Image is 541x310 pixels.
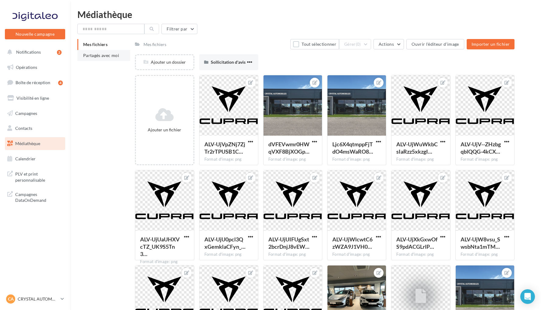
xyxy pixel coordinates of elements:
[461,252,509,257] div: Format d'image: png
[339,39,371,49] button: Gérer(0)
[520,289,535,304] div: Open Intercom Messenger
[83,42,108,47] span: Mes fichiers
[356,42,361,47] span: (0)
[332,157,381,162] div: Format d'image: png
[4,188,66,206] a: Campagnes DataOnDemand
[77,10,534,19] div: Médiathèque
[15,170,63,183] span: PLV et print personnalisable
[268,252,317,257] div: Format d'image: png
[332,236,373,250] span: ALV-UjWlcwtC6zWZA9J1VH0eRlIRdft7uH9MRUlwve8azNOJyFSt3o5N
[15,190,63,203] span: Campagnes DataOnDemand
[58,80,63,85] div: 4
[268,141,309,155] span: dVFEVwmr0HWqVXF8BjXOGpvWMRGTX7Zvlhy2tRVsA2HCDAktogk7K6_mbj942ItdNso7Usd2dXrnq2wLcw=s0
[467,39,515,49] button: Importer un fichier
[373,39,404,49] button: Actions
[15,156,36,161] span: Calendrier
[204,236,246,250] span: ALV-UjU0pcl3QxGemklaCFyn_OVSGXnRD-gm-dituBsuMaBAwffskRcN
[396,141,438,155] span: ALV-UjWuWkbCsIaRzz5xkzgIgihzqZwVW5SXDYAm9Or-YHSD1WArbVXL
[4,61,66,74] a: Opérations
[204,252,253,257] div: Format d'image: png
[396,236,437,250] span: ALV-UjXkGxwOfS9pdACGLrlPgeeIAQuTsbKHMcpBU1BjO-ExF1_SNGs3
[18,296,58,302] p: CRYSTAL AUTOMOBILES
[140,259,189,265] div: Format d'image: png
[396,157,445,162] div: Format d'image: png
[4,122,66,135] a: Contacts
[211,59,246,65] span: Sollicitation d'avis
[332,252,381,257] div: Format d'image: png
[204,141,245,155] span: ALV-UjVpZNj7ZjTr2rTPUSB1C0IE-omoBCYz2rXt5JPVKXLF02Bw8rHN
[472,41,510,47] span: Importer un fichier
[4,152,66,165] a: Calendrier
[4,92,66,105] a: Visibilité en ligne
[290,39,339,49] button: Tout sélectionner
[4,76,66,89] a: Boîte de réception4
[4,167,66,185] a: PLV et print personnalisable
[5,293,65,305] a: CA CRYSTAL AUTOMOBILES
[138,127,191,133] div: Ajouter un fichier
[161,24,197,34] button: Filtrer par
[136,59,193,65] div: Ajouter un dossier
[16,95,49,101] span: Visibilité en ligne
[16,49,41,55] span: Notifications
[8,296,14,302] span: CA
[379,41,394,47] span: Actions
[4,46,64,59] button: Notifications 2
[16,80,50,85] span: Boîte de réception
[83,53,119,58] span: Partagés avec moi
[143,41,166,48] div: Mes fichiers
[15,126,32,131] span: Contacts
[57,50,62,55] div: 2
[332,141,373,155] span: Ljc6X4qtmppFjTdO4msWaRO8lZR9rQwHjp0jATd2oYDPa7-W3dgkoPSTQKcCPwjhblPKrC1g4zdEeS69iQ=s0
[406,39,464,49] button: Ouvrir l'éditeur d'image
[140,236,180,257] span: ALV-UjUaUHXVcTZ_UK9S5Tn3UsOManxK2wWgszHiSRJCYz5-JCpzJRKp
[16,65,37,70] span: Opérations
[204,157,253,162] div: Format d'image: png
[461,157,509,162] div: Format d'image: png
[4,137,66,150] a: Médiathèque
[268,157,317,162] div: Format d'image: png
[268,236,309,250] span: ALV-UjUIFUgSxt2bcrDnjJ8vEW4jocj0BhqTFMjmXxvRTpDO1gDcl9pp
[4,107,66,120] a: Campagnes
[15,110,37,116] span: Campagnes
[15,141,40,146] span: Médiathèque
[461,236,500,250] span: ALV-UjW8vsu_SwsbNta1mTM4qwmJmmWAuXdj4ONKm9iQ2Aa3rgAo3QI3
[396,252,445,257] div: Format d'image: png
[461,141,501,155] span: ALV-UjV--ZHzbgqblQQG-4kCXgwx0zsiQzBX5MfFgfmz6dxXoh-ZE7sk
[5,29,65,39] button: Nouvelle campagne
